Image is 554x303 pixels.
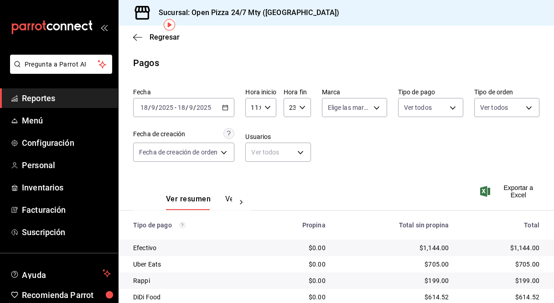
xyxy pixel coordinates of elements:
div: Pagos [133,56,159,70]
div: $705.00 [340,260,449,269]
span: / [148,104,151,111]
span: Ver todos [480,103,508,112]
div: $614.52 [340,293,449,302]
input: ---- [196,104,212,111]
label: Marca [322,89,387,95]
a: Pregunta a Parrot AI [6,66,112,76]
span: / [186,104,188,111]
span: Recomienda Parrot [22,289,111,301]
button: Pregunta a Parrot AI [10,55,112,74]
div: Total [463,221,539,229]
span: Suscripción [22,226,111,238]
span: Fecha de creación de orden [139,148,217,157]
svg: Los pagos realizados con Pay y otras terminales son montos brutos. [179,222,186,228]
label: Tipo de pago [398,89,463,95]
input: -- [177,104,186,111]
span: Ayuda [22,268,99,279]
div: $0.00 [268,293,326,302]
button: Ver resumen [166,195,211,210]
input: ---- [158,104,174,111]
span: Personal [22,159,111,171]
div: Uber Eats [133,260,253,269]
span: Ver todos [404,103,432,112]
div: Tipo de pago [133,221,253,229]
label: Usuarios [245,134,311,140]
label: Hora inicio [245,89,276,95]
button: Regresar [133,33,180,41]
div: $0.00 [268,276,326,285]
span: Elige las marcas [328,103,370,112]
div: $705.00 [463,260,539,269]
input: -- [140,104,148,111]
div: Efectivo [133,243,253,252]
span: Facturación [22,204,111,216]
input: -- [189,104,193,111]
label: Hora fin [284,89,311,95]
div: $0.00 [268,243,326,252]
div: Propina [268,221,326,229]
span: - [175,104,176,111]
span: Regresar [150,33,180,41]
img: Tooltip marker [164,19,175,31]
button: open_drawer_menu [100,24,108,31]
button: Exportar a Excel [482,184,539,199]
div: $1,144.00 [340,243,449,252]
input: -- [151,104,155,111]
span: / [155,104,158,111]
span: Pregunta a Parrot AI [25,60,98,69]
div: $199.00 [340,276,449,285]
span: Configuración [22,137,111,149]
span: Reportes [22,92,111,104]
span: Menú [22,114,111,127]
span: / [193,104,196,111]
div: DiDi Food [133,293,253,302]
h3: Sucursal: Open Pizza 24/7 Mty ([GEOGRAPHIC_DATA]) [151,7,339,18]
label: Tipo de orden [474,89,539,95]
div: $0.00 [268,260,326,269]
div: Fecha de creación [133,129,185,139]
button: Ver pagos [225,195,259,210]
div: Total sin propina [340,221,449,229]
div: $614.52 [463,293,539,302]
div: $199.00 [463,276,539,285]
div: $1,144.00 [463,243,539,252]
label: Fecha [133,89,234,95]
span: Inventarios [22,181,111,194]
div: navigation tabs [166,195,232,210]
div: Ver todos [245,143,311,162]
div: Rappi [133,276,253,285]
